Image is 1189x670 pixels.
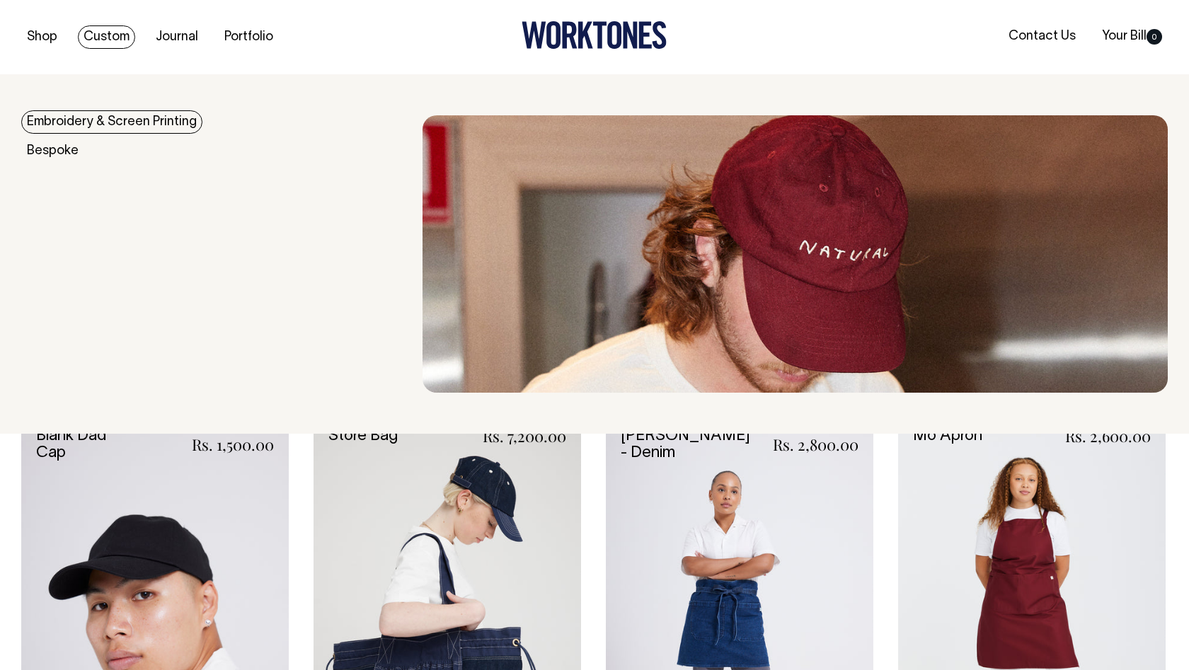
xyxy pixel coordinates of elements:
[21,25,63,49] a: Shop
[423,115,1168,393] img: embroidery & Screen Printing
[150,25,204,49] a: Journal
[21,110,202,134] a: Embroidery & Screen Printing
[1096,25,1168,48] a: Your Bill0
[21,139,84,163] a: Bespoke
[219,25,279,49] a: Portfolio
[1147,29,1162,45] span: 0
[78,25,135,49] a: Custom
[1003,25,1081,48] a: Contact Us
